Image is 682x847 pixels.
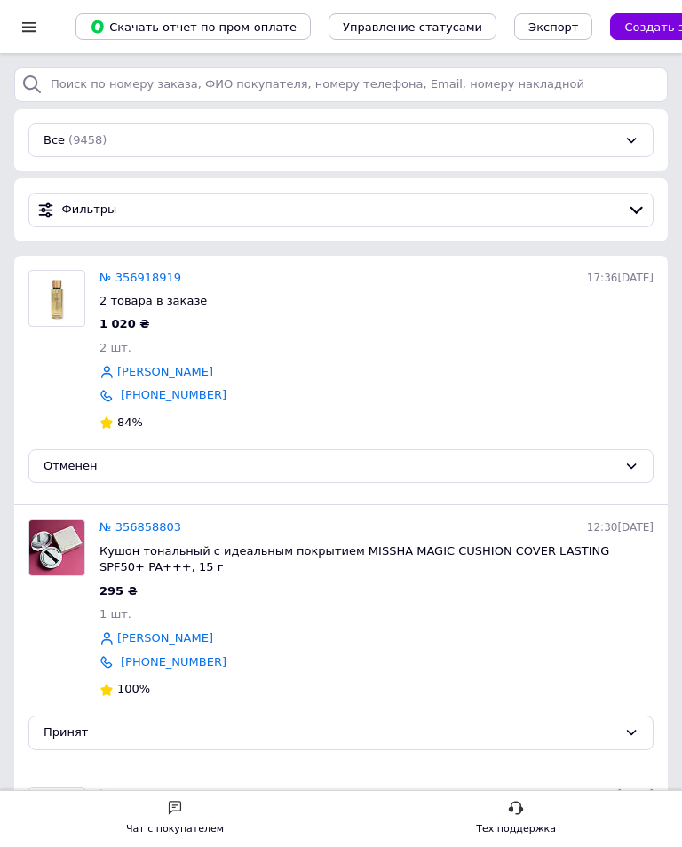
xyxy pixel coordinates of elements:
[587,272,654,284] span: 17:36[DATE]
[14,67,668,102] input: Поиск по номеру заказа, ФИО покупателя, номеру телефона, Email, номеру накладной
[90,19,297,35] span: Скачать отчет по пром-оплате
[117,364,213,381] a: [PERSON_NAME]
[99,293,654,309] div: 2 товара в заказе
[587,521,654,534] span: 12:30[DATE]
[99,520,181,534] a: № 356858803
[75,13,311,40] button: Скачать отчет по пром-оплате
[117,416,143,429] span: 84%
[99,271,181,284] a: № 356918919
[44,724,617,742] div: Принят
[99,788,181,801] a: № 356795607
[329,13,496,40] button: Управление статусами
[121,388,226,401] a: [PHONE_NUMBER]
[587,788,654,801] span: 22:55[DATE]
[117,682,150,695] span: 100%
[28,787,85,843] a: Фото товару
[36,788,78,843] img: Фото товару
[29,520,84,575] img: Фото товару
[117,630,213,647] a: [PERSON_NAME]
[514,13,592,40] button: Экспорт
[343,20,482,34] span: Управление статусами
[28,270,85,327] a: Фото товару
[99,544,609,574] span: Кушон тональный с идеальным покрытием MISSHA MAGIC CUSHION COVER LASTING SPF50+ PA+++, 15 г
[99,607,131,621] span: 1 шт.
[528,20,578,34] span: Экспорт
[36,271,78,326] img: Фото товару
[28,519,85,576] a: Фото товару
[126,820,224,838] div: Чат с покупателем
[121,655,226,669] a: [PHONE_NUMBER]
[476,820,556,838] div: Тех поддержка
[99,341,131,354] span: 2 шт.
[99,317,149,330] span: 1 020 ₴
[44,457,617,476] div: Отменен
[62,202,621,218] span: Фильтры
[99,584,138,598] span: 295 ₴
